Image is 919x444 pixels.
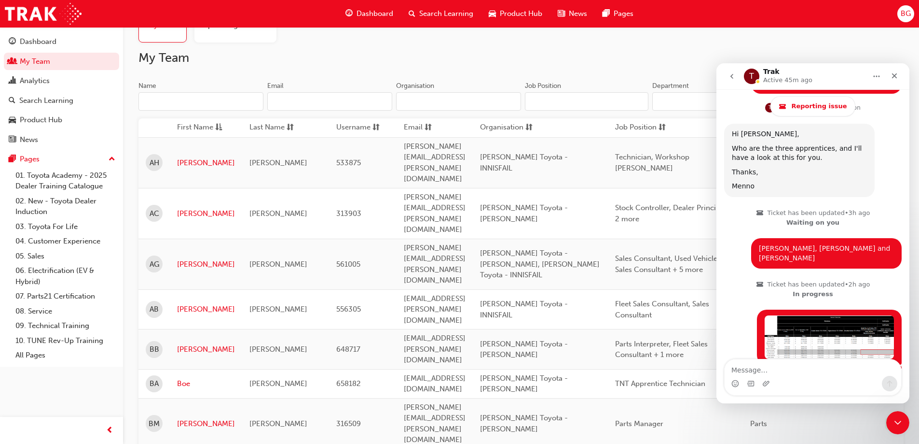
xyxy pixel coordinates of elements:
span: pages-icon [603,8,610,20]
a: 05. Sales [12,249,119,264]
input: Name [138,92,263,111]
span: Job Position [615,122,657,134]
a: car-iconProduct Hub [481,4,550,24]
iframe: Intercom live chat [886,411,909,434]
span: BA [150,378,159,389]
button: Emailsorting-icon [404,122,457,134]
input: Organisation [396,92,521,111]
button: Organisationsorting-icon [480,122,533,134]
a: 01. Toyota Academy - 2025 Dealer Training Catalogue [12,168,119,194]
div: Name [138,81,156,91]
a: 04. Customer Experience [12,234,119,249]
span: AG [150,259,159,270]
div: Analytics [20,75,50,86]
span: [PERSON_NAME] [249,345,307,354]
a: Dashboard [4,33,119,51]
span: Pages [614,8,633,19]
span: [PERSON_NAME] Toyota - [PERSON_NAME] [480,340,568,359]
span: up-icon [109,153,115,166]
span: 313903 [336,209,361,218]
div: Product Hub [20,115,62,126]
span: sorting-icon [425,122,432,134]
a: Analytics [4,72,119,90]
div: Pages [20,154,40,165]
span: [PERSON_NAME] Toyota - INNISFAIL [480,153,568,172]
div: Department [652,81,689,91]
span: [PERSON_NAME] Toyota - [PERSON_NAME], [PERSON_NAME] Toyota - INNISFAIL [480,249,600,279]
span: [PERSON_NAME] [249,379,307,388]
a: [PERSON_NAME] [177,208,235,219]
span: sorting-icon [525,122,533,134]
span: [PERSON_NAME] [249,158,307,167]
span: Parts [750,419,767,428]
button: Last Namesorting-icon [249,122,302,134]
a: 07. Parts21 Certification [12,289,119,304]
a: My Team [4,53,119,71]
input: Email [267,92,392,111]
span: Sales Consultant, Used Vehicles Sales Consultant + 5 more [615,254,721,274]
span: AC [150,208,159,219]
span: Parts Manager [615,419,663,428]
span: [PERSON_NAME] [249,419,307,428]
a: 03. Toyota For Life [12,219,119,234]
span: chart-icon [9,77,16,86]
span: car-icon [489,8,496,20]
button: Job Positionsorting-icon [615,122,668,134]
span: car-icon [9,116,16,125]
span: Email [404,122,423,134]
iframe: Intercom live chat [716,63,909,403]
span: [PERSON_NAME][EMAIL_ADDRESS][PERSON_NAME][DOMAIN_NAME] [404,243,466,285]
input: Department [652,92,776,111]
a: 09. Technical Training [12,318,119,333]
button: DashboardMy TeamAnalyticsSearch LearningProduct HubNews [4,31,119,150]
span: [PERSON_NAME] [249,305,307,314]
div: Active [885,417,910,430]
span: prev-icon [106,425,113,437]
div: Search Learning [19,95,73,106]
button: BG [897,5,914,22]
span: Username [336,122,370,134]
span: BG [901,8,911,19]
a: search-iconSearch Learning [401,4,481,24]
a: [PERSON_NAME] [177,259,235,270]
a: 08. Service [12,304,119,319]
span: First Name [177,122,213,134]
span: [PERSON_NAME] Toyota - [PERSON_NAME] [480,374,568,394]
span: Parts Interpreter, Fleet Sales Consultant + 1 more [615,340,708,359]
span: Fleet Sales Consultant, Sales Consultant [615,300,709,319]
span: search-icon [409,8,415,20]
a: [PERSON_NAME] [177,158,235,169]
span: Search Learning [419,8,473,19]
span: 316509 [336,419,361,428]
span: asc-icon [215,122,222,134]
span: 658182 [336,379,361,388]
a: 10. TUNE Rev-Up Training [12,333,119,348]
span: [EMAIL_ADDRESS][PERSON_NAME][DOMAIN_NAME] [404,294,466,325]
a: [PERSON_NAME] [177,304,235,315]
span: news-icon [558,8,565,20]
span: Dashboard [357,8,393,19]
span: 561005 [336,260,360,269]
span: AH [150,158,159,169]
span: [EMAIL_ADDRESS][DOMAIN_NAME] [404,374,466,394]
